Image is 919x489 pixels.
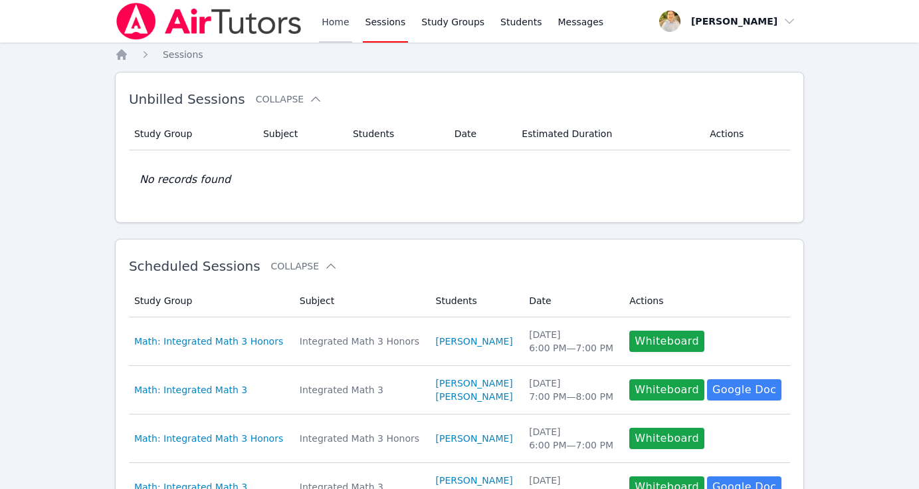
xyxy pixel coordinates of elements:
a: [PERSON_NAME] [436,377,513,390]
div: Integrated Math 3 [300,383,420,397]
span: Scheduled Sessions [129,258,260,274]
th: Date [521,285,621,317]
div: Integrated Math 3 Honors [300,432,420,445]
div: [DATE] 6:00 PM — 7:00 PM [529,425,613,452]
th: Estimated Duration [514,118,702,150]
a: Sessions [163,48,203,61]
th: Students [345,118,447,150]
tr: Math: Integrated Math 3 HonorsIntegrated Math 3 Honors[PERSON_NAME][DATE]6:00 PM—7:00 PMWhiteboard [129,317,790,366]
tr: Math: Integrated Math 3 HonorsIntegrated Math 3 Honors[PERSON_NAME][DATE]6:00 PM—7:00 PMWhiteboard [129,414,790,463]
a: [PERSON_NAME] [436,432,513,445]
button: Whiteboard [629,379,704,401]
th: Actions [702,118,790,150]
a: Math: Integrated Math 3 [134,383,247,397]
button: Whiteboard [629,331,704,352]
tr: Math: Integrated Math 3Integrated Math 3[PERSON_NAME][PERSON_NAME][DATE]7:00 PM—8:00 PMWhiteboard... [129,366,790,414]
a: Math: Integrated Math 3 Honors [134,335,283,348]
span: Messages [558,15,604,29]
th: Subject [255,118,345,150]
a: Google Doc [707,379,781,401]
td: No records found [129,150,790,209]
span: Unbilled Sessions [129,91,245,107]
span: Sessions [163,49,203,60]
button: Whiteboard [629,428,704,449]
button: Collapse [256,92,322,106]
div: Integrated Math 3 Honors [300,335,420,348]
th: Study Group [129,285,292,317]
nav: Breadcrumb [115,48,804,61]
a: [PERSON_NAME] [436,390,513,403]
th: Actions [621,285,790,317]
div: [DATE] 7:00 PM — 8:00 PM [529,377,613,403]
th: Date [447,118,514,150]
a: [PERSON_NAME] [436,474,513,487]
a: Math: Integrated Math 3 Honors [134,432,283,445]
a: [PERSON_NAME] [436,335,513,348]
div: [DATE] 6:00 PM — 7:00 PM [529,328,613,355]
img: Air Tutors [115,3,303,40]
th: Subject [292,285,428,317]
button: Collapse [271,259,338,273]
th: Study Group [129,118,255,150]
th: Students [428,285,522,317]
